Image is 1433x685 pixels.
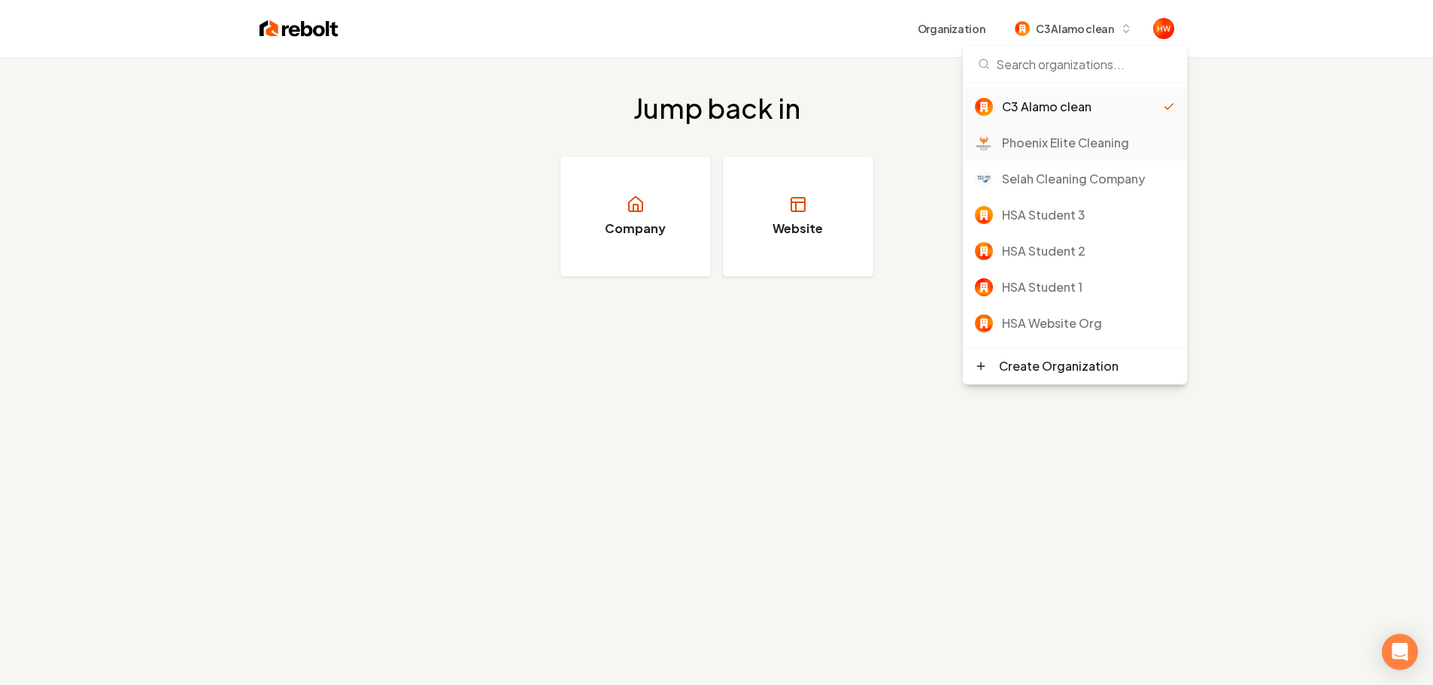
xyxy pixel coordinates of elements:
[999,357,1119,375] div: Create Organization
[1002,206,1175,224] div: HSA Student 3
[975,134,993,152] img: Phoenix Elite Cleaning
[1015,21,1030,36] img: C3 Alamo clean
[975,278,993,296] img: HSA Student 1
[1002,134,1175,152] div: Phoenix Elite Cleaning
[633,93,800,123] h2: Jump back in
[723,156,873,277] a: Website
[1002,98,1163,116] div: C3 Alamo clean
[560,156,711,277] a: Company
[260,18,339,39] img: Rebolt Logo
[1002,242,1175,260] div: HSA Student 2
[909,15,994,42] button: Organization
[1002,278,1175,296] div: HSA Student 1
[1153,18,1174,39] img: HSA Websites
[975,206,993,224] img: HSA Student 3
[1382,634,1418,670] div: Open Intercom Messenger
[1002,170,1175,188] div: Selah Cleaning Company
[975,98,993,116] img: C3 Alamo clean
[605,220,666,238] h3: Company
[975,242,993,260] img: HSA Student 2
[972,46,1178,82] input: Search organizations...
[975,314,993,332] img: HSA Website Org
[1036,21,1113,37] span: C3 Alamo clean
[773,220,823,238] h3: Website
[1153,18,1174,39] button: Open user button
[1002,314,1175,332] div: HSA Website Org
[975,170,993,188] img: Selah Cleaning Company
